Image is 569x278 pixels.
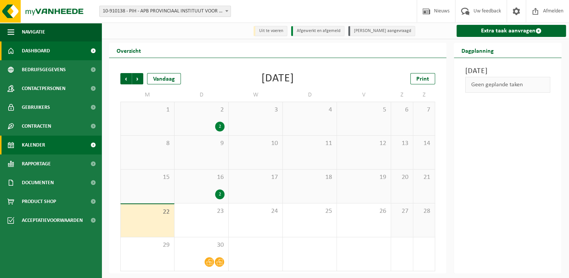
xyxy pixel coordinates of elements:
[124,208,170,216] span: 22
[417,207,431,215] span: 28
[287,207,333,215] span: 25
[120,88,174,102] td: M
[178,139,225,148] span: 9
[215,122,225,131] div: 2
[417,106,431,114] span: 7
[147,73,181,84] div: Vandaag
[124,106,170,114] span: 1
[22,23,45,41] span: Navigatie
[22,192,56,211] span: Product Shop
[22,117,51,136] span: Contracten
[283,88,337,102] td: D
[124,139,170,148] span: 8
[120,73,132,84] span: Vorige
[22,79,65,98] span: Contactpersonen
[232,173,279,182] span: 17
[395,173,409,182] span: 20
[178,207,225,215] span: 23
[391,88,413,102] td: Z
[22,60,66,79] span: Bedrijfsgegevens
[22,211,83,230] span: Acceptatievoorwaarden
[287,106,333,114] span: 4
[124,241,170,249] span: 29
[178,173,225,182] span: 16
[457,25,566,37] a: Extra taak aanvragen
[413,88,435,102] td: Z
[465,77,550,93] div: Geen geplande taken
[416,76,429,82] span: Print
[417,139,431,148] span: 14
[22,154,51,173] span: Rapportage
[174,88,229,102] td: D
[348,26,415,36] li: [PERSON_NAME] aangevraagd
[291,26,344,36] li: Afgewerkt en afgemeld
[341,106,387,114] span: 5
[100,6,231,17] span: 10-910138 - PIH - APB PROVINCIAAL INSTITUUT VOOR HYGIENE - ANTWERPEN
[232,139,279,148] span: 10
[22,136,45,154] span: Kalender
[215,189,225,199] div: 2
[395,207,409,215] span: 27
[229,88,283,102] td: W
[465,66,550,77] h3: [DATE]
[337,88,391,102] td: V
[341,173,387,182] span: 19
[341,207,387,215] span: 26
[232,106,279,114] span: 3
[287,139,333,148] span: 11
[109,43,149,58] h2: Overzicht
[178,241,225,249] span: 30
[341,139,387,148] span: 12
[417,173,431,182] span: 21
[395,106,409,114] span: 6
[99,6,231,17] span: 10-910138 - PIH - APB PROVINCIAAL INSTITUUT VOOR HYGIENE - ANTWERPEN
[395,139,409,148] span: 13
[132,73,143,84] span: Volgende
[232,207,279,215] span: 24
[22,98,50,117] span: Gebruikers
[410,73,435,84] a: Print
[124,173,170,182] span: 15
[287,173,333,182] span: 18
[261,73,294,84] div: [DATE]
[253,26,287,36] li: Uit te voeren
[454,43,501,58] h2: Dagplanning
[22,41,50,60] span: Dashboard
[178,106,225,114] span: 2
[22,173,54,192] span: Documenten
